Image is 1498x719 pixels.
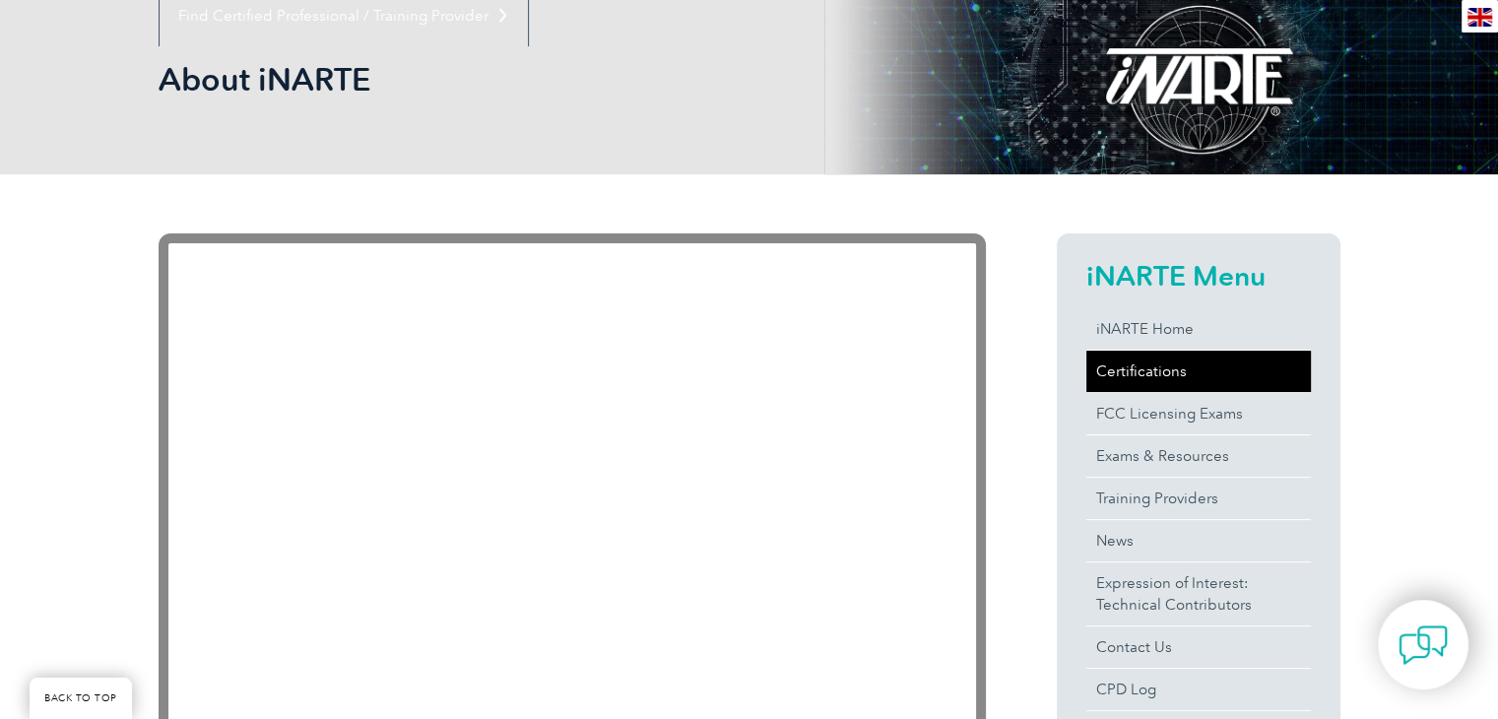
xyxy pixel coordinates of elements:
[1086,351,1311,392] a: Certifications
[1086,669,1311,710] a: CPD Log
[1086,520,1311,561] a: News
[1086,478,1311,519] a: Training Providers
[1086,393,1311,434] a: FCC Licensing Exams
[30,678,132,719] a: BACK TO TOP
[1086,435,1311,477] a: Exams & Resources
[1086,626,1311,668] a: Contact Us
[1086,308,1311,350] a: iNARTE Home
[1399,621,1448,670] img: contact-chat.png
[1086,260,1311,292] h2: iNARTE Menu
[159,64,986,96] h2: About iNARTE
[1086,562,1311,625] a: Expression of Interest:Technical Contributors
[1467,8,1492,27] img: en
